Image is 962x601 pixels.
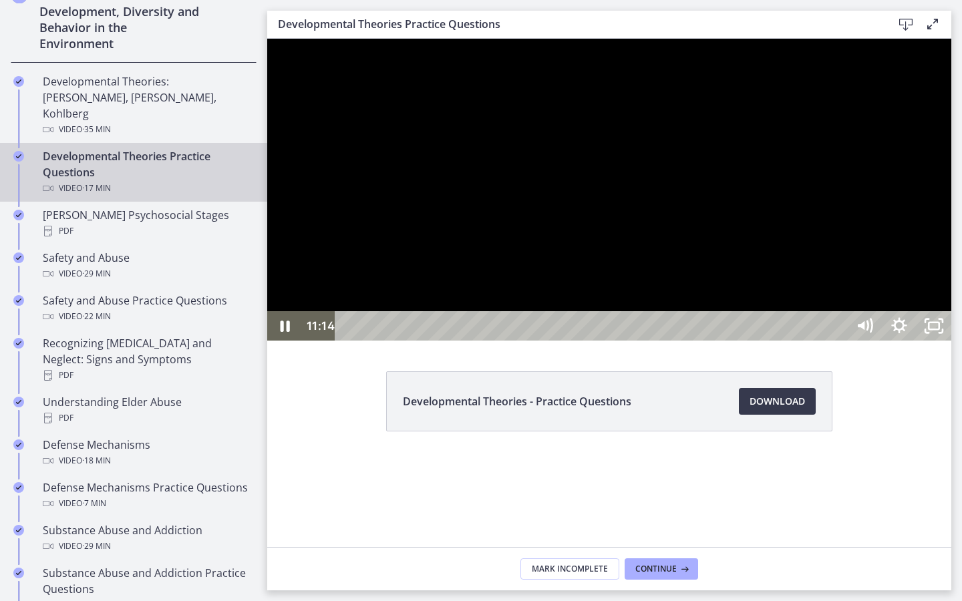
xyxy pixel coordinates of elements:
div: Developmental Theories: [PERSON_NAME], [PERSON_NAME], Kohlberg [43,73,251,138]
span: Mark Incomplete [532,564,608,574]
i: Completed [13,210,24,220]
div: PDF [43,367,251,383]
button: Mark Incomplete [520,558,619,580]
div: Video [43,538,251,554]
i: Completed [13,482,24,493]
i: Completed [13,151,24,162]
div: Safety and Abuse Practice Questions [43,292,251,325]
div: Substance Abuse and Addiction [43,522,251,554]
i: Completed [13,397,24,407]
span: · 17 min [82,180,111,196]
button: Unfullscreen [649,272,684,302]
a: Download [739,388,816,415]
span: Developmental Theories - Practice Questions [403,393,631,409]
div: Safety and Abuse [43,250,251,282]
div: Defense Mechanisms Practice Questions [43,479,251,512]
button: Continue [625,558,698,580]
i: Completed [13,252,24,263]
div: [PERSON_NAME] Psychosocial Stages [43,207,251,239]
span: · 29 min [82,266,111,282]
span: · 22 min [82,309,111,325]
i: Completed [13,295,24,306]
div: Video [43,309,251,325]
button: Show settings menu [615,272,649,302]
div: PDF [43,410,251,426]
span: Continue [635,564,677,574]
iframe: Video Lesson [267,39,951,341]
i: Completed [13,439,24,450]
i: Completed [13,525,24,536]
h3: Developmental Theories Practice Questions [278,16,871,32]
div: Defense Mechanisms [43,437,251,469]
span: · 29 min [82,538,111,554]
i: Completed [13,338,24,349]
div: Video [43,453,251,469]
div: Developmental Theories Practice Questions [43,148,251,196]
span: · 7 min [82,495,106,512]
div: Video [43,122,251,138]
div: Video [43,266,251,282]
div: PDF [43,223,251,239]
span: · 35 min [82,122,111,138]
div: Recognizing [MEDICAL_DATA] and Neglect: Signs and Symptoms [43,335,251,383]
div: Video [43,495,251,512]
div: Understanding Elder Abuse [43,394,251,426]
i: Completed [13,76,24,87]
div: Video [43,180,251,196]
button: Mute [580,272,615,302]
span: Download [750,393,805,409]
i: Completed [13,568,24,578]
span: · 18 min [82,453,111,469]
